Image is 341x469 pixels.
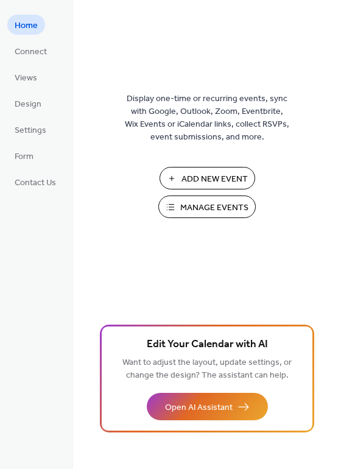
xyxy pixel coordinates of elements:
span: Connect [15,46,47,58]
a: Views [7,67,44,87]
button: Open AI Assistant [147,393,268,420]
span: Home [15,19,38,32]
span: Design [15,98,41,111]
span: Edit Your Calendar with AI [147,336,268,353]
span: Want to adjust the layout, update settings, or change the design? The assistant can help. [122,354,292,384]
span: Views [15,72,37,85]
span: Settings [15,124,46,137]
a: Settings [7,119,54,139]
span: Manage Events [180,202,248,214]
span: Display one-time or recurring events, sync with Google, Outlook, Zoom, Eventbrite, Wix Events or ... [125,93,289,144]
a: Form [7,146,41,166]
span: Form [15,150,33,163]
span: Add New Event [181,173,248,186]
a: Home [7,15,45,35]
button: Manage Events [158,196,256,218]
span: Open AI Assistant [165,401,233,414]
a: Connect [7,41,54,61]
span: Contact Us [15,177,56,189]
button: Add New Event [160,167,255,189]
a: Design [7,93,49,113]
a: Contact Us [7,172,63,192]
